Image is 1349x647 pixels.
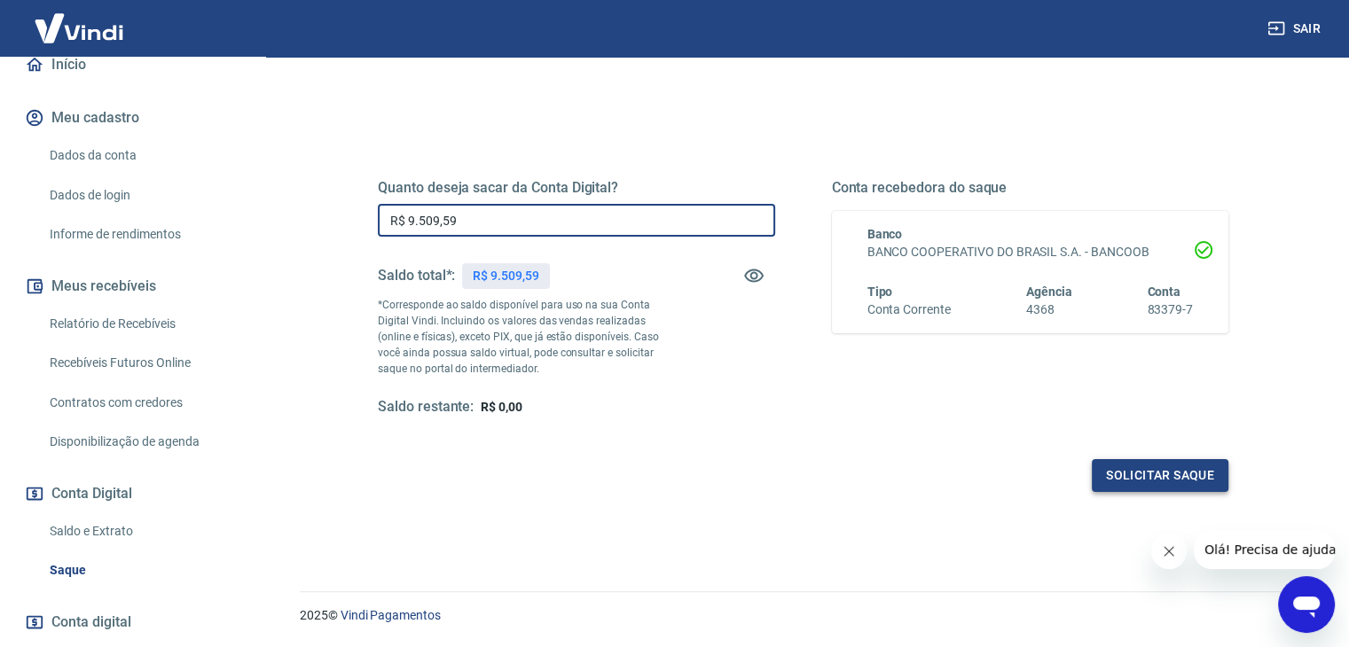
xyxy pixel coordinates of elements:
[832,179,1229,197] h5: Conta recebedora do saque
[378,267,455,285] h5: Saldo total*:
[21,474,244,513] button: Conta Digital
[1092,459,1228,492] button: Solicitar saque
[341,608,441,622] a: Vindi Pagamentos
[43,177,244,214] a: Dados de login
[867,300,951,319] h6: Conta Corrente
[43,552,244,589] a: Saque
[43,424,244,460] a: Disponibilização de agenda
[43,137,244,174] a: Dados da conta
[867,243,1194,261] h6: BANCO COOPERATIVO DO BRASIL S.A. - BANCOOB
[481,400,522,414] span: R$ 0,00
[43,345,244,381] a: Recebíveis Futuros Online
[51,610,131,635] span: Conta digital
[43,216,244,253] a: Informe de rendimentos
[21,267,244,306] button: Meus recebíveis
[21,603,244,642] a: Conta digital
[43,306,244,342] a: Relatório de Recebíveis
[378,398,474,417] h5: Saldo restante:
[1026,300,1072,319] h6: 4368
[1147,300,1193,319] h6: 83379-7
[1278,576,1335,633] iframe: Botão para abrir a janela de mensagens
[867,285,893,299] span: Tipo
[1147,285,1180,299] span: Conta
[1194,530,1335,569] iframe: Mensagem da empresa
[11,12,149,27] span: Olá! Precisa de ajuda?
[867,227,903,241] span: Banco
[21,1,137,55] img: Vindi
[43,513,244,550] a: Saldo e Extrato
[300,606,1306,625] p: 2025 ©
[1151,534,1187,569] iframe: Fechar mensagem
[43,385,244,421] a: Contratos com credores
[1026,285,1072,299] span: Agência
[378,179,775,197] h5: Quanto deseja sacar da Conta Digital?
[21,98,244,137] button: Meu cadastro
[378,297,676,377] p: *Corresponde ao saldo disponível para uso na sua Conta Digital Vindi. Incluindo os valores das ve...
[21,45,244,84] a: Início
[1264,12,1328,45] button: Sair
[473,267,538,285] p: R$ 9.509,59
